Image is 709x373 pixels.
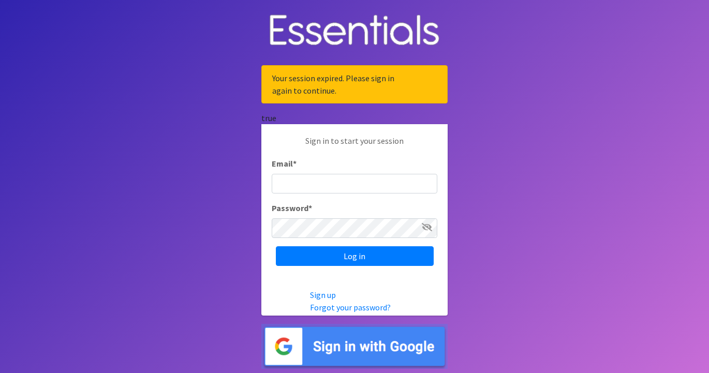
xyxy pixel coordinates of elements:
[310,302,391,312] a: Forgot your password?
[261,4,448,57] img: Human Essentials
[272,135,437,157] p: Sign in to start your session
[293,158,297,169] abbr: required
[272,157,297,170] label: Email
[276,246,434,266] input: Log in
[310,290,336,300] a: Sign up
[308,203,312,213] abbr: required
[272,202,312,214] label: Password
[261,65,448,103] div: Your session expired. Please sign in again to continue.
[261,324,448,369] img: Sign in with Google
[261,112,448,124] div: true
